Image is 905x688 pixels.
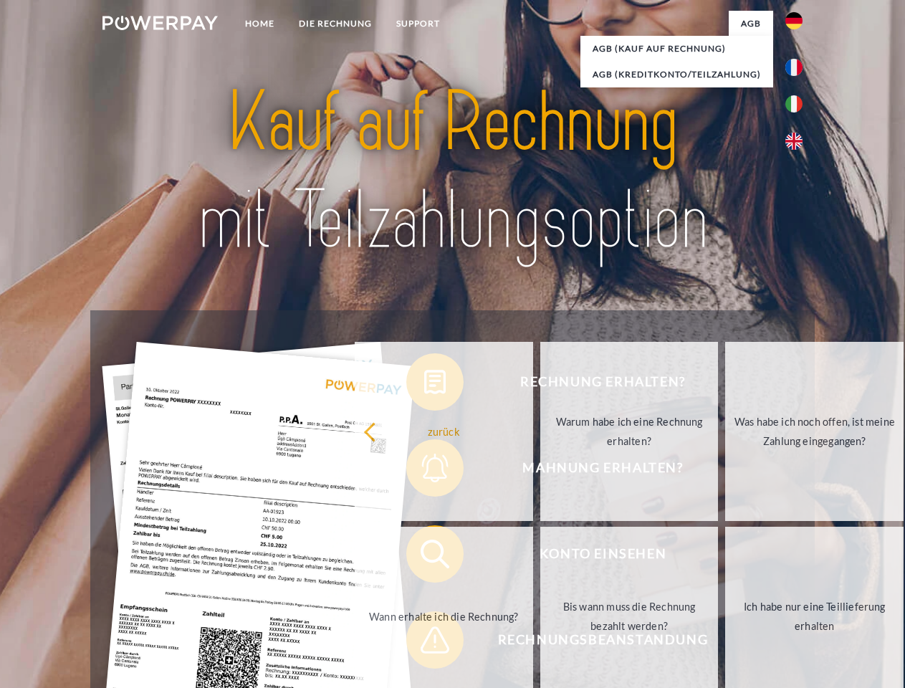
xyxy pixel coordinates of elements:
div: Warum habe ich eine Rechnung erhalten? [549,412,710,451]
img: logo-powerpay-white.svg [102,16,218,30]
div: Ich habe nur eine Teillieferung erhalten [734,597,895,636]
div: Wann erhalte ich die Rechnung? [363,606,525,626]
img: de [785,12,803,29]
a: Home [233,11,287,37]
div: Bis wann muss die Rechnung bezahlt werden? [549,597,710,636]
div: Was habe ich noch offen, ist meine Zahlung eingegangen? [734,412,895,451]
a: AGB (Kreditkonto/Teilzahlung) [580,62,773,87]
a: Was habe ich noch offen, ist meine Zahlung eingegangen? [725,342,904,521]
img: title-powerpay_de.svg [137,69,768,274]
img: it [785,95,803,113]
a: agb [729,11,773,37]
a: AGB (Kauf auf Rechnung) [580,36,773,62]
img: fr [785,59,803,76]
div: zurück [363,421,525,441]
a: SUPPORT [384,11,452,37]
img: en [785,133,803,150]
a: DIE RECHNUNG [287,11,384,37]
